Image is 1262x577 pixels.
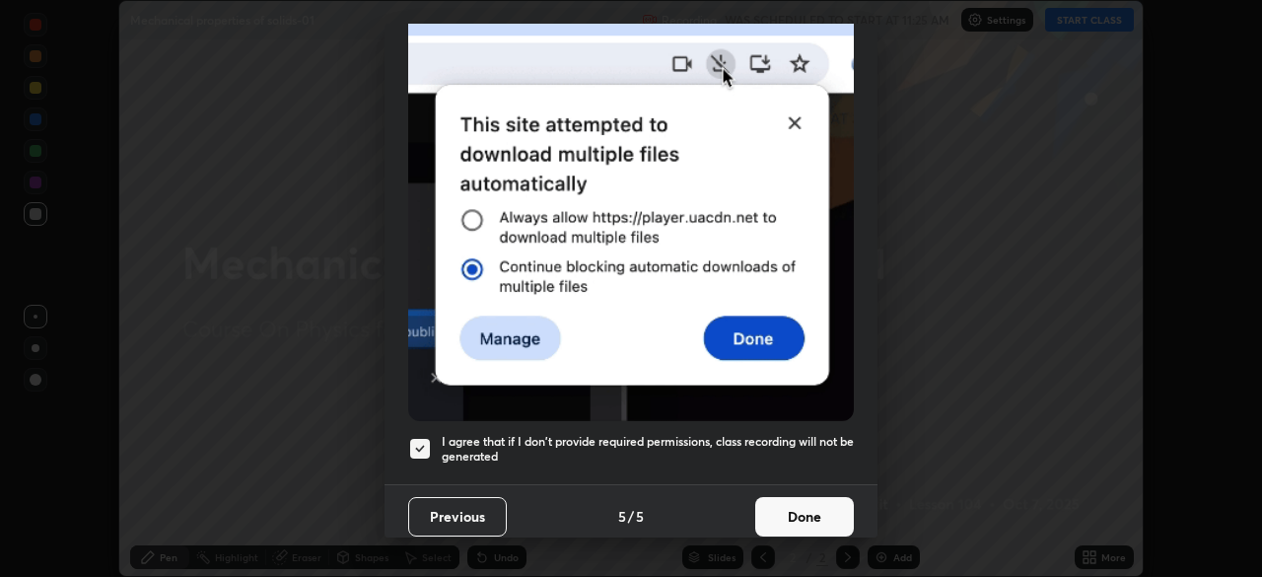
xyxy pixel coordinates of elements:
h4: 5 [636,506,644,527]
button: Done [755,497,854,537]
h5: I agree that if I don't provide required permissions, class recording will not be generated [442,434,854,465]
h4: / [628,506,634,527]
h4: 5 [618,506,626,527]
button: Previous [408,497,507,537]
